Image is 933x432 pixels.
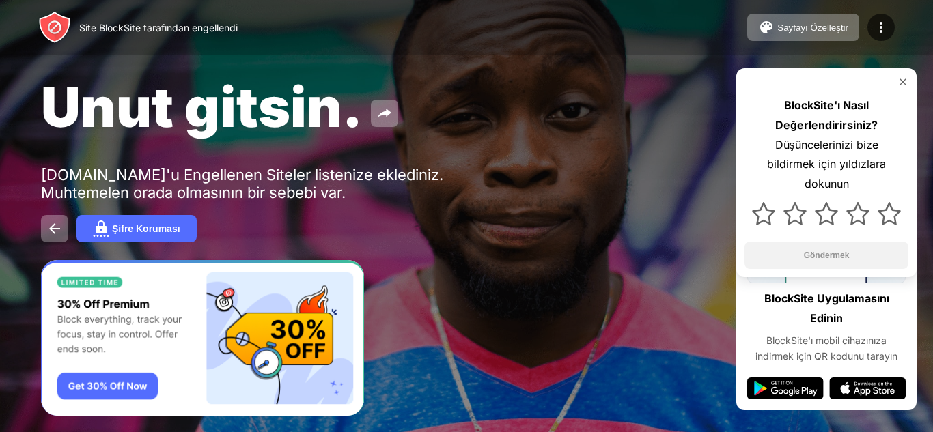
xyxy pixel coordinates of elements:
[93,220,109,237] img: password.svg
[112,223,180,234] font: Şifre Koruması
[747,377,824,399] img: google-play.svg
[46,220,63,237] img: back.svg
[752,202,775,225] img: star.svg
[846,202,869,225] img: star.svg
[767,138,886,191] font: Düşüncelerinizi bize bildirmek için yıldızlara dokunun
[878,202,901,225] img: star.svg
[783,202,807,225] img: star.svg
[38,11,71,44] img: header-logo.svg
[76,215,197,242] button: Şifre Koruması
[897,76,908,87] img: rate-us-close.svg
[764,291,889,325] font: BlockSite Uygulamasını Edinin
[775,98,878,132] font: BlockSite'ı Nasıl Değerlendirirsiniz?
[79,22,238,33] font: Site BlockSite tarafından engellendi
[41,166,443,201] font: [DOMAIN_NAME]'u Engellenen Siteler listenize eklediniz. Muhtemelen orada olmasının bir sebebi var.
[804,250,850,260] font: Göndermek
[376,105,393,121] img: share.svg
[829,377,906,399] img: app-store.svg
[744,242,908,269] button: Göndermek
[747,14,859,41] button: Sayfayı Özelleştir
[41,260,364,416] iframe: Banner
[777,23,848,33] font: Sayfayı Özelleştir
[815,202,838,225] img: star.svg
[41,74,363,140] font: Unut gitsin.
[873,19,889,35] img: menu-icon.svg
[758,19,775,35] img: pallet.svg
[755,334,897,361] font: BlockSite'ı mobil cihazınıza indirmek için QR kodunu tarayın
